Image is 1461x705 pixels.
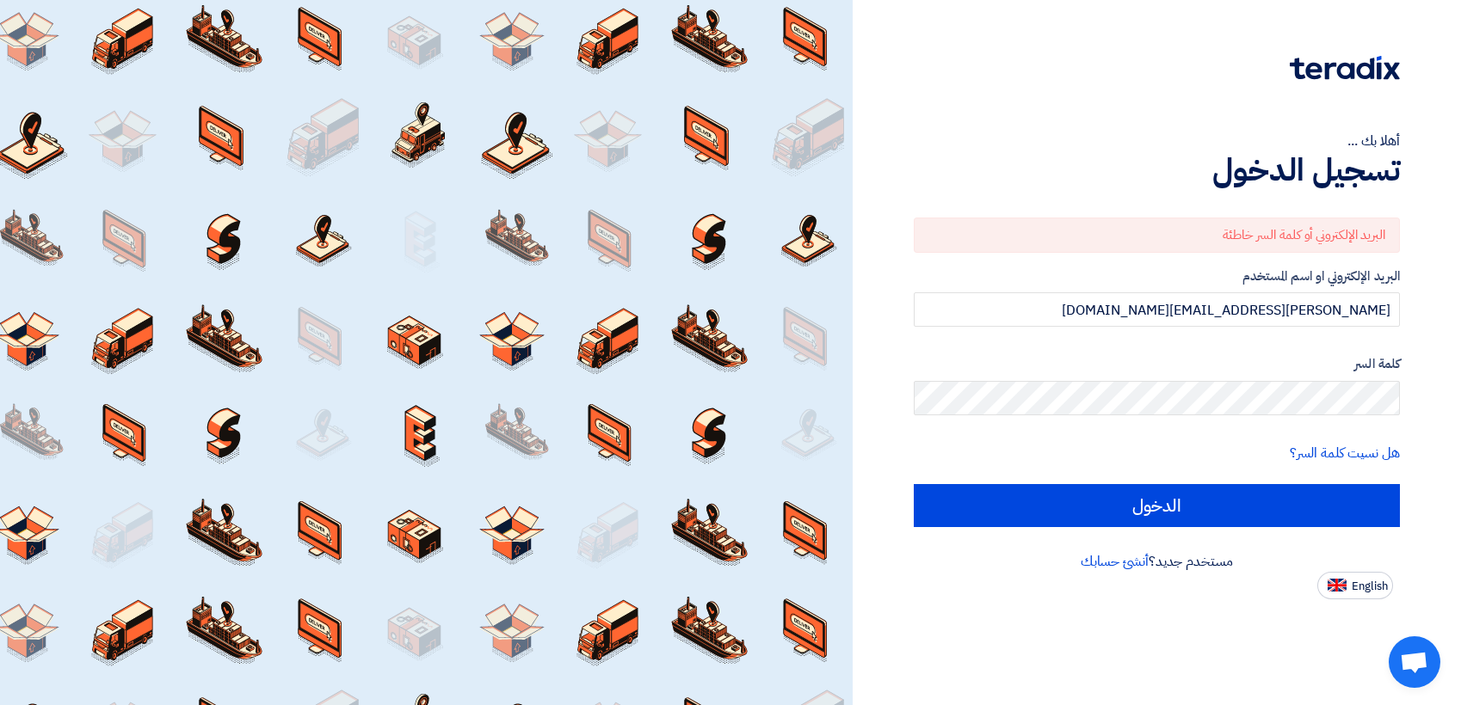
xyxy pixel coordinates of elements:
label: البريد الإلكتروني او اسم المستخدم [914,267,1401,286]
img: en-US.png [1328,579,1347,592]
a: أنشئ حسابك [1081,551,1149,572]
div: مستخدم جديد؟ [914,551,1401,572]
input: أدخل بريد العمل الإلكتروني او اسم المستخدم الخاص بك ... [914,292,1401,327]
span: English [1352,580,1388,592]
input: الدخول [914,484,1401,527]
h1: تسجيل الدخول [914,151,1401,189]
a: هل نسيت كلمة السر؟ [1290,443,1400,463]
div: البريد الإلكتروني أو كلمة السر خاطئة [914,218,1401,253]
label: كلمة السر [914,354,1401,374]
div: Open chat [1389,636,1440,688]
div: أهلا بك ... [914,131,1401,151]
img: Teradix logo [1290,56,1400,80]
button: English [1317,572,1393,599]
